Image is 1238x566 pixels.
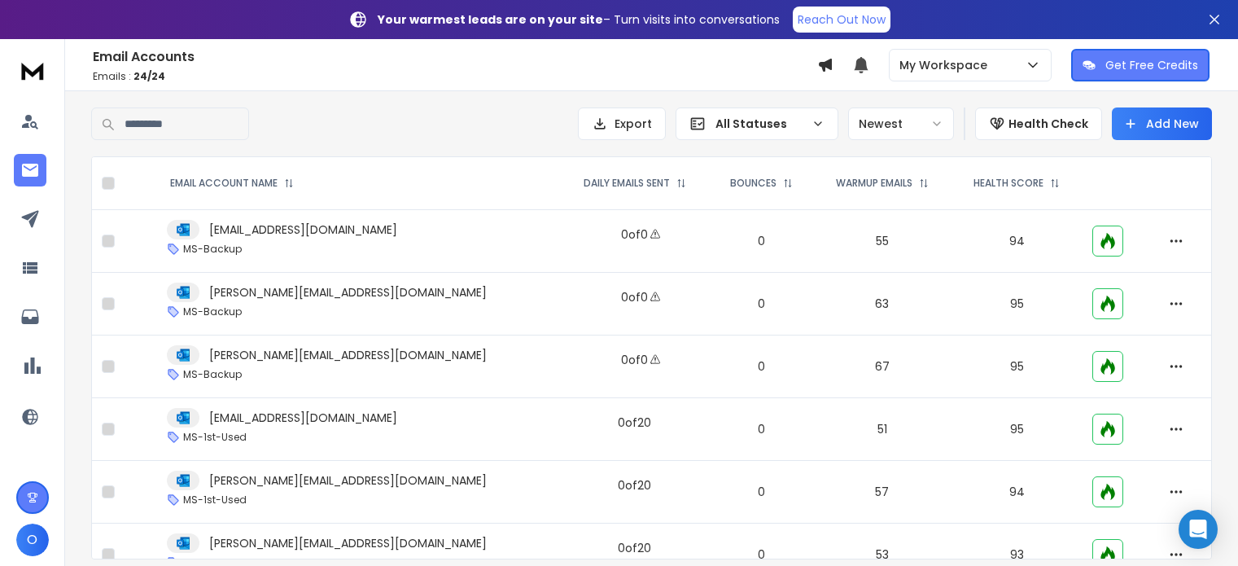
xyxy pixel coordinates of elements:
[951,398,1083,461] td: 95
[951,210,1083,273] td: 94
[93,70,817,83] p: Emails :
[183,305,242,318] p: MS-Backup
[793,7,890,33] a: Reach Out Now
[813,461,951,524] td: 57
[720,546,803,563] p: 0
[16,524,49,556] button: O
[209,472,487,489] p: [PERSON_NAME][EMAIL_ADDRESS][DOMAIN_NAME]
[720,484,803,500] p: 0
[618,477,651,494] div: 0 of 20
[378,11,780,28] p: – Turn visits into conversations
[209,347,487,363] p: [PERSON_NAME][EMAIL_ADDRESS][DOMAIN_NAME]
[720,421,803,437] p: 0
[133,69,165,83] span: 24 / 24
[720,233,803,249] p: 0
[618,415,651,431] div: 0 of 20
[1008,116,1088,132] p: Health Check
[618,540,651,556] div: 0 of 20
[378,11,603,28] strong: Your warmest leads are on your site
[621,226,648,243] div: 0 of 0
[621,289,648,305] div: 0 of 0
[183,368,242,381] p: MS-Backup
[813,210,951,273] td: 55
[720,358,803,375] p: 0
[973,177,1043,190] p: HEALTH SCORE
[183,494,247,507] p: MS-1st-Used
[720,296,803,312] p: 0
[730,177,776,190] p: BOUNCES
[1071,49,1210,81] button: Get Free Credits
[951,336,1083,398] td: 95
[1112,107,1212,140] button: Add New
[209,410,397,426] p: [EMAIL_ADDRESS][DOMAIN_NAME]
[836,177,912,190] p: WARMUP EMAILS
[621,352,648,368] div: 0 of 0
[813,336,951,398] td: 67
[899,57,994,73] p: My Workspace
[183,243,242,256] p: MS-Backup
[584,177,670,190] p: DAILY EMAILS SENT
[209,284,487,301] p: [PERSON_NAME][EMAIL_ADDRESS][DOMAIN_NAME]
[578,107,666,140] button: Export
[209,535,487,551] p: [PERSON_NAME][EMAIL_ADDRESS][DOMAIN_NAME]
[848,107,954,140] button: Newest
[1179,510,1218,549] div: Open Intercom Messenger
[16,55,49,86] img: logo
[1105,57,1198,73] p: Get Free Credits
[209,222,397,238] p: [EMAIL_ADDRESS][DOMAIN_NAME]
[798,11,886,28] p: Reach Out Now
[715,116,805,132] p: All Statuses
[170,177,294,190] div: EMAIL ACCOUNT NAME
[93,47,817,67] h1: Email Accounts
[813,398,951,461] td: 51
[183,431,247,444] p: MS-1st-Used
[951,461,1083,524] td: 94
[975,107,1102,140] button: Health Check
[813,273,951,336] td: 63
[951,273,1083,336] td: 95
